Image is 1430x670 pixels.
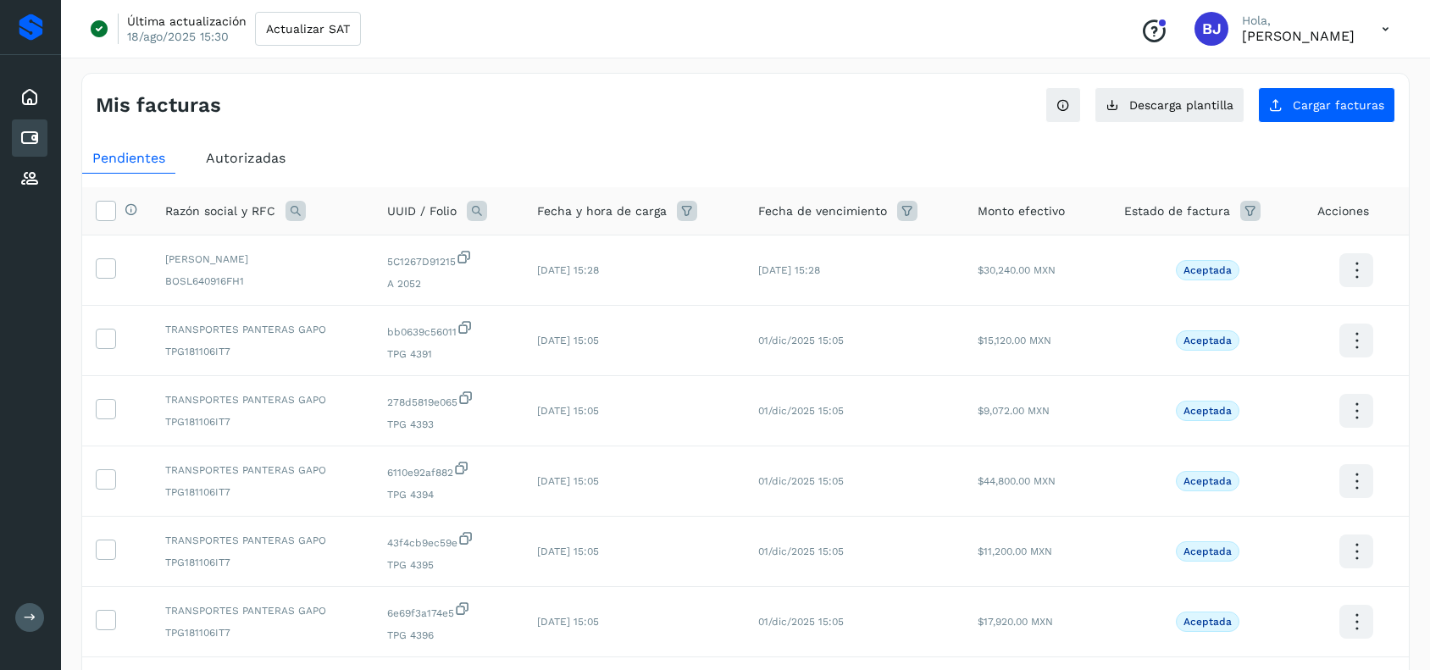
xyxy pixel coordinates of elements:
span: 5C1267D91215 [387,249,510,269]
span: [DATE] 15:28 [758,264,820,276]
span: TPG 4395 [387,557,510,573]
span: $9,072.00 MXN [978,405,1050,417]
span: TPG181106IT7 [165,344,360,359]
span: [DATE] 15:05 [537,405,599,417]
span: TPG 4394 [387,487,510,502]
span: $44,800.00 MXN [978,475,1056,487]
span: TPG181106IT7 [165,555,360,570]
span: [DATE] 15:28 [537,264,599,276]
span: [DATE] 15:05 [537,335,599,346]
p: Última actualización [127,14,247,29]
span: [DATE] 15:05 [537,475,599,487]
span: TRANSPORTES PANTERAS GAPO [165,322,360,337]
p: Aceptada [1183,545,1232,557]
button: Cargar facturas [1258,87,1395,123]
h4: Mis facturas [96,93,221,118]
span: 6e69f3a174e5 [387,601,510,621]
span: Pendientes [92,150,165,166]
span: 01/dic/2025 15:05 [758,545,844,557]
button: Actualizar SAT [255,12,361,46]
span: TPG181106IT7 [165,414,360,429]
span: bb0639c56011 [387,319,510,340]
span: UUID / Folio [387,202,457,220]
span: TPG181106IT7 [165,485,360,500]
span: [DATE] 15:05 [537,545,599,557]
p: Aceptada [1183,475,1232,487]
span: TPG 4391 [387,346,510,362]
div: Inicio [12,79,47,116]
span: A 2052 [387,276,510,291]
p: Aceptada [1183,616,1232,628]
span: 01/dic/2025 15:05 [758,616,844,628]
span: [PERSON_NAME] [165,252,360,267]
span: Actualizar SAT [266,23,350,35]
span: Razón social y RFC [165,202,275,220]
span: 6110e92af882 [387,460,510,480]
span: Autorizadas [206,150,285,166]
button: Descarga plantilla [1095,87,1244,123]
span: $30,240.00 MXN [978,264,1056,276]
p: Brayant Javier Rocha Martinez [1242,28,1355,44]
span: TRANSPORTES PANTERAS GAPO [165,392,360,407]
span: BOSL640916FH1 [165,274,360,289]
p: Aceptada [1183,264,1232,276]
div: Cuentas por pagar [12,119,47,157]
span: TRANSPORTES PANTERAS GAPO [165,462,360,478]
p: Aceptada [1183,335,1232,346]
span: Acciones [1317,202,1369,220]
span: TPG 4393 [387,417,510,432]
span: Cargar facturas [1293,99,1384,111]
p: Aceptada [1183,405,1232,417]
span: $17,920.00 MXN [978,616,1053,628]
span: Fecha y hora de carga [537,202,667,220]
p: 18/ago/2025 15:30 [127,29,229,44]
span: 01/dic/2025 15:05 [758,405,844,417]
span: Descarga plantilla [1129,99,1233,111]
span: 278d5819e065 [387,390,510,410]
div: Proveedores [12,160,47,197]
span: TPG 4396 [387,628,510,643]
span: 01/dic/2025 15:05 [758,335,844,346]
p: Hola, [1242,14,1355,28]
span: 01/dic/2025 15:05 [758,475,844,487]
span: $11,200.00 MXN [978,545,1052,557]
span: TPG181106IT7 [165,625,360,640]
span: TRANSPORTES PANTERAS GAPO [165,533,360,548]
span: Fecha de vencimiento [758,202,887,220]
span: [DATE] 15:05 [537,616,599,628]
span: Monto efectivo [978,202,1065,220]
span: TRANSPORTES PANTERAS GAPO [165,603,360,618]
span: Estado de factura [1124,202,1230,220]
span: $15,120.00 MXN [978,335,1051,346]
span: 43f4cb9ec59e [387,530,510,551]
